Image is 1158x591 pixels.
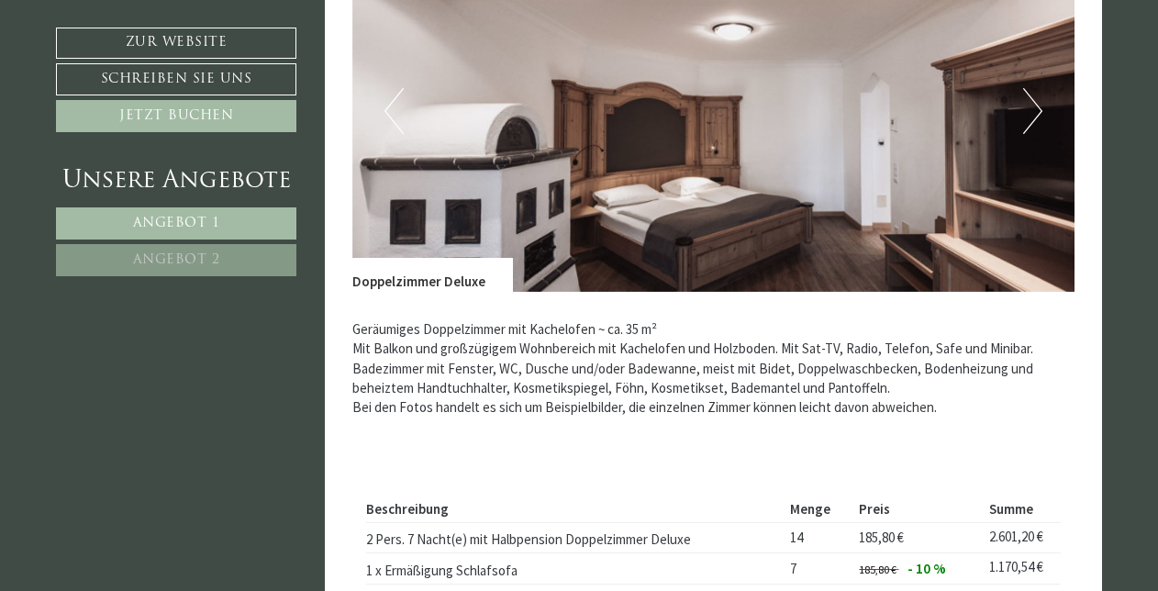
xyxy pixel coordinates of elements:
p: Geräumiges Doppelzimmer mit Kachelofen ~ ca. 35 m² Mit Balkon und großzügigem Wohnbereich mit Kac... [352,319,1075,418]
div: Guten Tag, wie können wir Ihnen helfen? [14,49,271,101]
span: Angebot 1 [133,217,220,230]
span: - 10 % [907,560,946,577]
a: Schreiben Sie uns [56,63,296,95]
div: Doppelzimmer Deluxe [352,258,513,291]
div: Montis – Active Nature Spa [28,52,262,66]
a: Zur Website [56,28,296,59]
div: [DATE] [331,14,393,43]
button: Previous [384,88,404,134]
button: Senden [604,484,723,516]
td: 14 [783,522,852,553]
th: Beschreibung [366,496,784,522]
th: Preis [852,496,983,522]
span: Angebot 2 [133,253,220,267]
a: Jetzt buchen [56,100,296,132]
span: 185,80 € [859,563,896,576]
td: 2 Pers. 7 Nacht(e) mit Halbpension Doppelzimmer Deluxe [366,522,784,553]
button: Next [1023,88,1042,134]
td: 2.601,20 € [982,522,1061,553]
span: 185,80 € [859,529,904,546]
td: 7 [783,553,852,585]
th: Menge [783,496,852,522]
td: 1.170,54 € [982,553,1061,585]
div: Unsere Angebote [56,164,296,198]
th: Summe [982,496,1061,522]
small: 18:32 [28,85,262,97]
td: 1 x Ermäßigung Schlafsofa [366,553,784,585]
